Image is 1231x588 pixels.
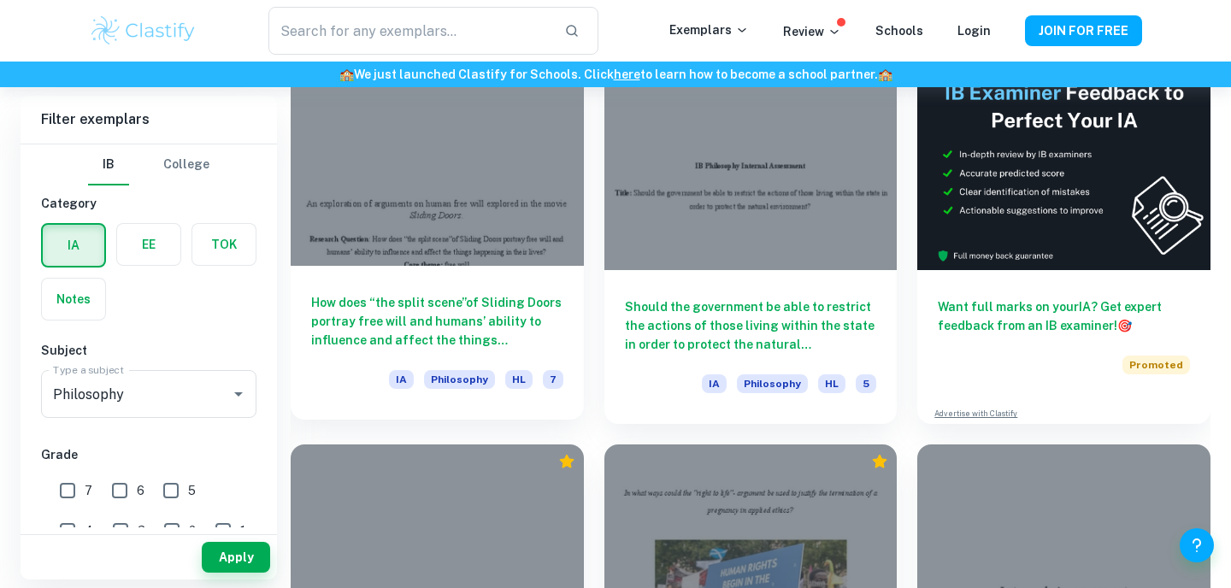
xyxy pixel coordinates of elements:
button: College [163,144,209,185]
span: 🏫 [339,68,354,81]
h6: How does “the split scene”of Sliding Doors portray free will and humans’ ability to influence and... [311,293,563,350]
p: Exemplars [669,21,749,39]
span: 5 [856,374,876,393]
button: Notes [42,279,105,320]
p: Review [783,22,841,41]
span: HL [818,374,845,393]
button: EE [117,224,180,265]
button: IA [43,225,104,266]
button: JOIN FOR FREE [1025,15,1142,46]
a: Advertise with Clastify [934,408,1017,420]
input: Search for any exemplars... [268,7,551,55]
span: Promoted [1122,356,1190,374]
img: Thumbnail [917,50,1210,270]
img: Clastify logo [89,14,197,48]
h6: We just launched Clastify for Schools. Click to learn how to become a school partner. [3,65,1228,84]
button: Apply [202,542,270,573]
h6: Want full marks on your IA ? Get expert feedback from an IB examiner! [938,297,1190,335]
label: Type a subject [53,362,124,377]
span: 7 [543,370,563,389]
span: HL [505,370,533,389]
span: IA [702,374,727,393]
span: IA [389,370,414,389]
a: Want full marks on yourIA? Get expert feedback from an IB examiner!PromotedAdvertise with Clastify [917,50,1210,424]
span: Philosophy [424,370,495,389]
span: 5 [188,481,196,500]
a: Schools [875,24,923,38]
h6: Category [41,194,256,213]
div: Premium [871,453,888,470]
button: IB [88,144,129,185]
h6: Grade [41,445,256,464]
span: Philosophy [737,374,808,393]
div: Premium [558,453,575,470]
a: How does “the split scene”of Sliding Doors portray free will and humans’ ability to influence and... [291,50,584,424]
button: TOK [192,224,256,265]
span: 3 [138,521,145,540]
span: 🏫 [878,68,892,81]
h6: Should the government be able to restrict the actions of those living within the state in order t... [625,297,877,354]
h6: Filter exemplars [21,96,277,144]
span: 🎯 [1117,319,1132,332]
span: 2 [189,521,196,540]
button: Open [227,382,250,406]
h6: Subject [41,341,256,360]
span: 6 [137,481,144,500]
span: 4 [85,521,93,540]
a: Login [957,24,991,38]
span: 1 [240,521,245,540]
a: here [614,68,640,81]
div: Filter type choice [88,144,209,185]
button: Help and Feedback [1180,528,1214,562]
span: 7 [85,481,92,500]
a: Should the government be able to restrict the actions of those living within the state in order t... [604,50,898,424]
